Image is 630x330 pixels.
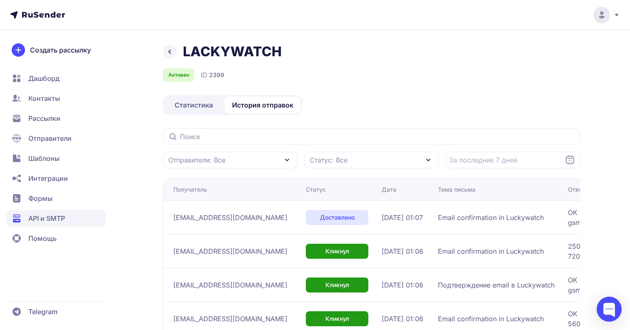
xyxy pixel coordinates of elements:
span: Доставлено [320,213,355,222]
span: Email confirmation in Luckywatch [438,246,544,256]
span: Email confirmation in Luckywatch [438,314,544,324]
span: [DATE] 01:06 [382,314,423,324]
span: Помощь [28,233,57,243]
span: Контакты [28,93,60,103]
span: Интеграции [28,173,68,183]
span: [DATE] 01:06 [382,246,423,256]
span: API и SMTP [28,213,65,223]
span: Кликнул [325,315,349,323]
span: Отправители: Все [168,155,225,165]
div: Статус [306,185,326,194]
span: [EMAIL_ADDRESS][DOMAIN_NAME] [173,280,287,290]
input: Datepicker input [445,152,580,168]
span: [EMAIL_ADDRESS][DOMAIN_NAME] [173,212,287,222]
span: Создать рассылку [30,45,91,55]
span: [EMAIL_ADDRESS][DOMAIN_NAME] [173,314,287,324]
span: Кликнул [325,247,349,255]
span: Отправители [28,133,72,143]
span: Подтверждение email в Luckywatch [438,280,555,290]
span: 2399 [209,71,224,79]
span: История отправок [232,100,293,110]
span: Статистика [175,100,213,110]
span: Email confirmation in Luckywatch [438,212,544,222]
span: Активен [168,72,189,78]
input: Поиск [163,128,580,145]
span: Telegram [28,307,57,317]
span: Шаблоны [28,153,60,163]
span: Кликнул [325,281,349,289]
div: ID [201,70,224,80]
span: Рассылки [28,113,60,123]
span: Дашборд [28,73,60,83]
a: История отправок [225,97,301,113]
span: [EMAIL_ADDRESS][DOMAIN_NAME] [173,246,287,256]
div: Дата [382,185,396,194]
span: Статус: Все [310,155,347,165]
h1: LACKYWATCH [183,43,282,60]
div: Тема письма [438,185,475,194]
div: Ответ SMTP [568,185,603,194]
span: Формы [28,193,52,203]
a: Telegram [7,303,106,320]
span: [DATE] 01:06 [382,280,423,290]
div: Получатель [173,185,207,194]
span: [DATE] 01:07 [382,212,423,222]
a: Статистика [165,97,223,113]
